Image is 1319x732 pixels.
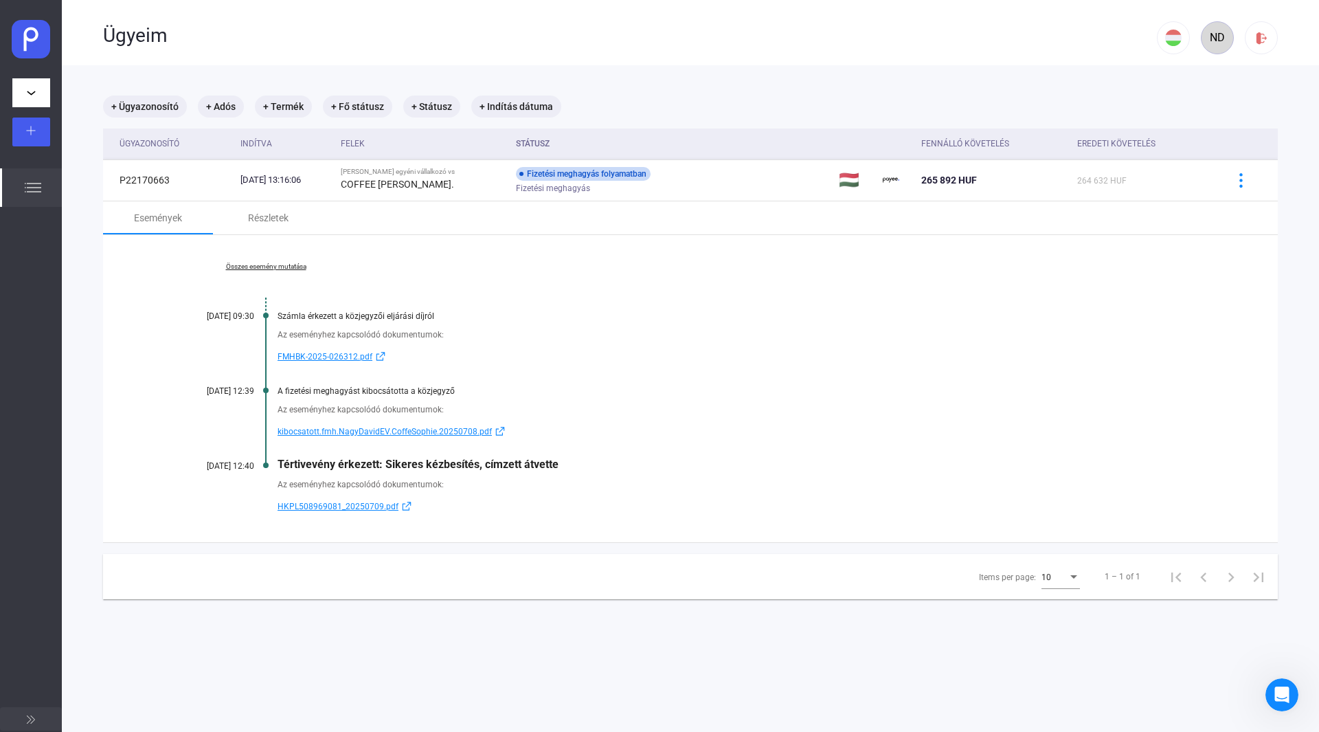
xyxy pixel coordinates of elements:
[278,498,1209,515] a: HKPL508969081_20250709.pdfexternal-link-blue
[12,421,263,445] textarea: Üzenet…
[240,135,330,152] div: Indítva
[134,210,182,226] div: Események
[278,328,1209,342] div: Az eseményhez kapcsolódó dokumentumok:
[921,135,1009,152] div: Fennálló követelés
[278,498,398,515] span: HKPL508969081_20250709.pdf
[1226,166,1255,195] button: more-blue
[516,180,590,197] span: Fizetési meghagyás
[1157,21,1190,54] button: HU
[1265,678,1298,711] iframe: Intercom live chat
[278,478,1209,491] div: Az eseményhez kapcsolódó dokumentumok:
[492,426,508,436] img: external-link-blue
[65,450,76,461] button: Csatolmány feltöltése
[21,450,32,461] button: Emojiválasztó
[323,96,392,118] mat-chip: + Fő státusz
[278,423,1209,440] a: kibocsatott.fmh.NagyDavidEV.CoffeSophie.20250708.pdfexternal-link-blue
[1165,30,1182,46] img: HU
[103,159,235,201] td: P22170663
[1162,563,1190,590] button: First page
[172,386,254,396] div: [DATE] 12:39
[341,135,505,152] div: Felek
[471,96,561,118] mat-chip: + Indítás dátuma
[278,348,372,365] span: FMHBK-2025-026312.pdf
[883,172,899,188] img: payee-logo
[833,159,877,201] td: 🇭🇺
[43,450,54,461] button: GIF-választó
[1077,135,1155,152] div: Eredeti követelés
[236,445,258,467] button: Üzenet küldése…
[1041,568,1080,585] mat-select: Items per page:
[1105,568,1140,585] div: 1 – 1 of 1
[215,10,241,36] button: Főoldal
[278,423,492,440] span: kibocsatott.fmh.NagyDavidEV.CoffeSophie.20250708.pdf
[198,96,244,118] mat-chip: + Adós
[1245,21,1278,54] button: logout-red
[921,135,1066,152] div: Fennálló követelés
[278,348,1209,365] a: FMHBK-2025-026312.pdfexternal-link-blue
[278,458,1209,471] div: Tértivevény érkezett: Sikeres kézbesítés, címzett átvette
[278,386,1209,396] div: A fizetési meghagyást kibocsátotta a közjegyző
[1077,176,1127,186] span: 264 632 HUF
[278,311,1209,321] div: Számla érkezett a közjegyzői eljárási díjról
[67,5,214,27] h1: Payee | Villámgyors jogi lépések
[278,403,1209,417] div: Az eseményhez kapcsolódó dokumentumok:
[26,126,36,135] img: plus-white.svg
[510,129,833,159] th: Státusz
[248,210,289,226] div: Részletek
[120,135,179,152] div: Ügyazonosító
[921,175,977,186] span: 265 892 HUF
[27,716,35,724] img: arrow-double-right-grey.svg
[1245,563,1272,590] button: Last page
[1077,135,1209,152] div: Eredeti követelés
[372,351,389,362] img: external-link-blue
[172,311,254,321] div: [DATE] 09:30
[341,168,505,176] div: [PERSON_NAME] egyéni vállalkozó vs
[516,167,651,181] div: Fizetési meghagyás folyamatban
[341,135,365,152] div: Felek
[25,179,41,196] img: list.svg
[103,24,1157,47] div: Ügyeim
[1217,563,1245,590] button: Next page
[240,135,272,152] div: Indítva
[103,96,187,118] mat-chip: + Ügyazonosító
[12,20,51,59] img: payee-webclip.svg
[1206,30,1229,46] div: ND
[87,450,98,461] button: Start recording
[1201,21,1234,54] button: ND
[172,263,360,271] a: Összes esemény mutatása
[398,501,415,511] img: external-link-blue
[255,96,312,118] mat-chip: + Termék
[39,12,61,34] img: Profile image for Gréta
[78,27,129,41] p: Néhány óra
[341,179,454,190] strong: COFFEE [PERSON_NAME].
[240,173,330,187] div: [DATE] 13:16:06
[9,10,35,36] button: go back
[241,10,266,34] div: Bezárás
[120,135,229,152] div: Ügyazonosító
[979,569,1036,586] div: Items per page:
[1041,573,1051,582] span: 10
[1190,563,1217,590] button: Previous page
[403,96,460,118] mat-chip: + Státusz
[1254,31,1269,45] img: logout-red
[1234,173,1248,188] img: more-blue
[172,461,254,471] div: [DATE] 12:40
